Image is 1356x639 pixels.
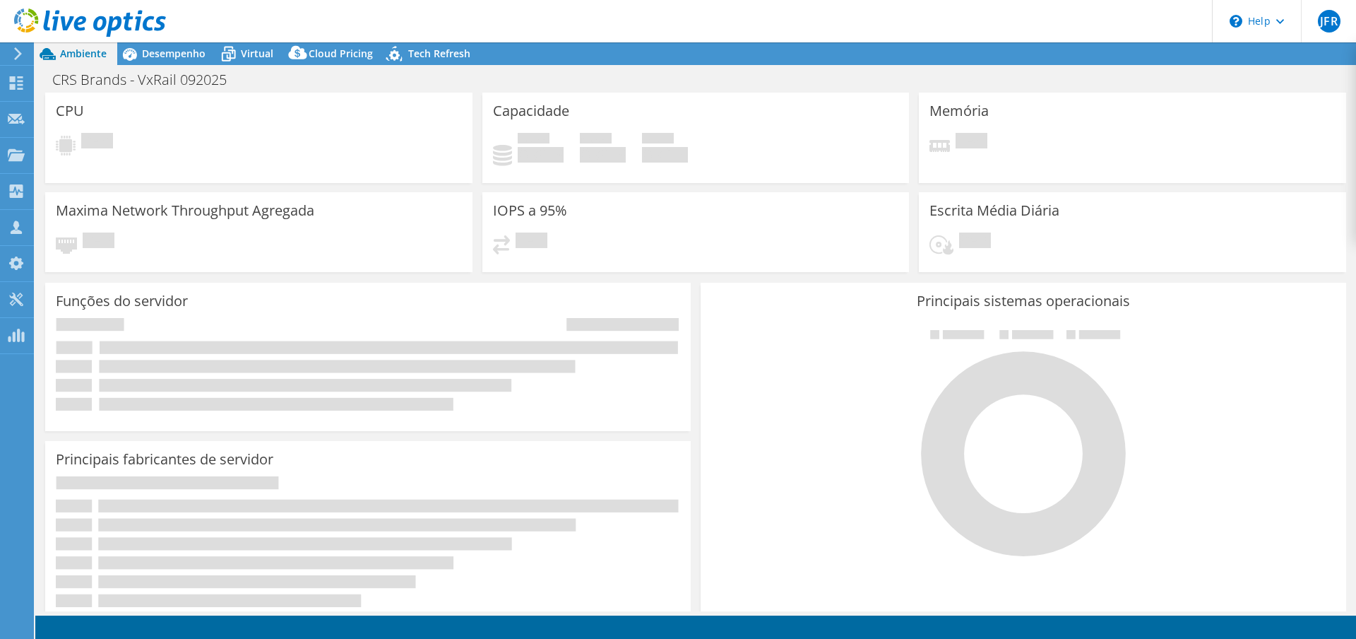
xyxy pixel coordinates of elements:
[1230,15,1242,28] svg: \n
[46,72,249,88] h1: CRS Brands - VxRail 092025
[518,133,549,147] span: Usado
[56,452,273,467] h3: Principais fabricantes de servidor
[516,233,547,252] span: Pendente
[83,233,114,252] span: Pendente
[60,47,107,60] span: Ambiente
[408,47,470,60] span: Tech Refresh
[81,133,113,152] span: Pendente
[711,293,1336,309] h3: Principais sistemas operacionais
[518,147,564,163] h4: 0 GiB
[642,133,674,147] span: Total
[642,147,688,163] h4: 0 GiB
[956,133,987,152] span: Pendente
[493,103,569,119] h3: Capacidade
[580,133,612,147] span: Disponível
[56,103,84,119] h3: CPU
[142,47,206,60] span: Desempenho
[493,203,567,218] h3: IOPS a 95%
[929,203,1059,218] h3: Escrita Média Diária
[1318,10,1340,33] span: JFR
[580,147,626,163] h4: 0 GiB
[929,103,989,119] h3: Memória
[56,203,314,218] h3: Maxima Network Throughput Agregada
[241,47,273,60] span: Virtual
[959,233,991,252] span: Pendente
[56,293,188,309] h3: Funções do servidor
[309,47,373,60] span: Cloud Pricing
